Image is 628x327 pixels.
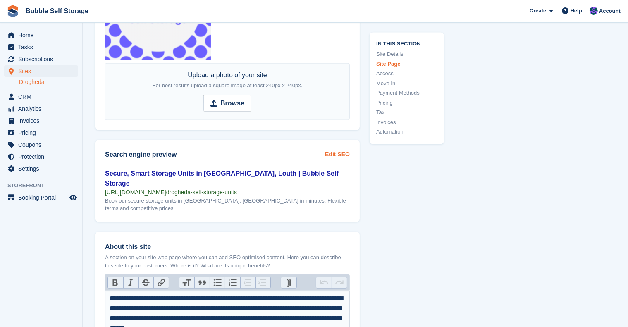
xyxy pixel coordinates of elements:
[123,277,138,288] button: Italic
[376,60,437,68] a: Site Page
[376,39,437,47] span: In this section
[4,41,78,53] a: menu
[599,7,621,15] span: Account
[105,253,350,270] p: A section on your site web page where you can add SEO optimised content. Here you can describe th...
[18,53,68,65] span: Subscriptions
[105,242,350,252] label: About this site
[4,115,78,127] a: menu
[240,277,255,288] button: Decrease Level
[376,118,437,126] a: Invoices
[194,277,210,288] button: Quote
[571,7,582,15] span: Help
[590,7,598,15] img: Stuart Jackson
[153,70,303,90] div: Upload a photo of your site
[210,277,225,288] button: Bullets
[7,181,82,190] span: Storefront
[153,82,303,88] span: For best results upload a square image at least 240px x 240px.
[105,151,325,158] h2: Search engine preview
[4,127,78,138] a: menu
[530,7,546,15] span: Create
[376,108,437,117] a: Tax
[376,50,437,58] a: Site Details
[4,53,78,65] a: menu
[105,197,350,212] div: Book our secure storage units in [GEOGRAPHIC_DATA], [GEOGRAPHIC_DATA] in minutes. Flexible terms ...
[18,192,68,203] span: Booking Portal
[22,4,92,18] a: Bubble Self Storage
[220,98,244,108] strong: Browse
[332,277,347,288] button: Redo
[281,277,296,288] button: Attach Files
[105,169,350,189] div: Secure, Smart Storage Units in [GEOGRAPHIC_DATA], Louth | Bubble Self Storage
[316,277,332,288] button: Undo
[4,29,78,41] a: menu
[4,91,78,103] a: menu
[376,98,437,107] a: Pricing
[138,277,154,288] button: Strikethrough
[376,69,437,78] a: Access
[18,103,68,115] span: Analytics
[4,192,78,203] a: menu
[18,29,68,41] span: Home
[68,193,78,203] a: Preview store
[4,163,78,174] a: menu
[18,127,68,138] span: Pricing
[376,89,437,97] a: Payment Methods
[18,163,68,174] span: Settings
[18,65,68,77] span: Sites
[153,277,169,288] button: Link
[18,115,68,127] span: Invoices
[108,277,123,288] button: Bold
[325,150,350,159] a: Edit SEO
[166,189,237,196] span: drogheda-self-storage-units
[255,277,271,288] button: Increase Level
[18,91,68,103] span: CRM
[179,277,195,288] button: Heading
[18,151,68,162] span: Protection
[225,277,240,288] button: Numbers
[4,151,78,162] a: menu
[203,95,251,112] input: Browse
[18,41,68,53] span: Tasks
[376,128,437,136] a: Automation
[4,103,78,115] a: menu
[4,65,78,77] a: menu
[376,79,437,87] a: Move In
[19,78,78,86] a: Drogheda
[18,139,68,150] span: Coupons
[105,189,166,196] span: [URL][DOMAIN_NAME]
[7,5,19,17] img: stora-icon-8386f47178a22dfd0bd8f6a31ec36ba5ce8667c1dd55bd0f319d3a0aa187defe.svg
[4,139,78,150] a: menu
